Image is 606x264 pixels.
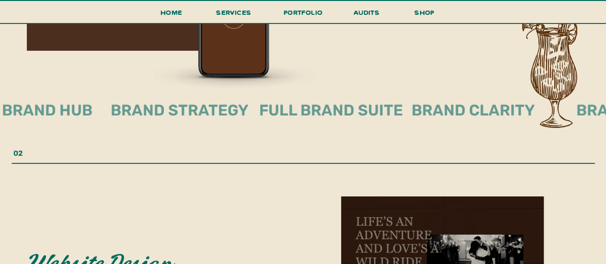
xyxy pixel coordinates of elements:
[214,6,254,24] a: services
[157,6,186,24] a: Home
[281,6,326,24] a: portfolio
[259,101,412,120] h2: full brand suite
[412,101,552,120] h2: brand clarity
[2,101,143,120] h2: brand hub
[216,8,251,17] span: services
[13,148,110,160] p: 02
[352,6,381,23] a: audits
[401,6,447,23] a: shop
[111,101,252,120] h2: brand strategy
